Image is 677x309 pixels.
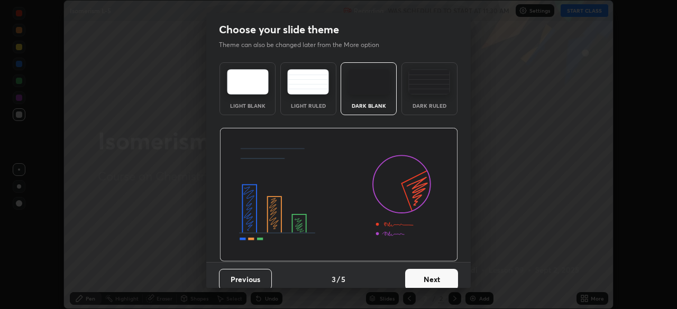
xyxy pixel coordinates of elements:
p: Theme can also be changed later from the More option [219,40,390,50]
div: Light Blank [226,103,269,108]
h4: 3 [332,274,336,285]
img: darkRuledTheme.de295e13.svg [408,69,450,95]
img: lightTheme.e5ed3b09.svg [227,69,269,95]
div: Dark Blank [347,103,390,108]
img: darkThemeBanner.d06ce4a2.svg [219,128,458,262]
div: Light Ruled [287,103,330,108]
h2: Choose your slide theme [219,23,339,36]
button: Next [405,269,458,290]
div: Dark Ruled [408,103,451,108]
h4: 5 [341,274,345,285]
img: darkTheme.f0cc69e5.svg [348,69,390,95]
h4: / [337,274,340,285]
button: Previous [219,269,272,290]
img: lightRuledTheme.5fabf969.svg [287,69,329,95]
